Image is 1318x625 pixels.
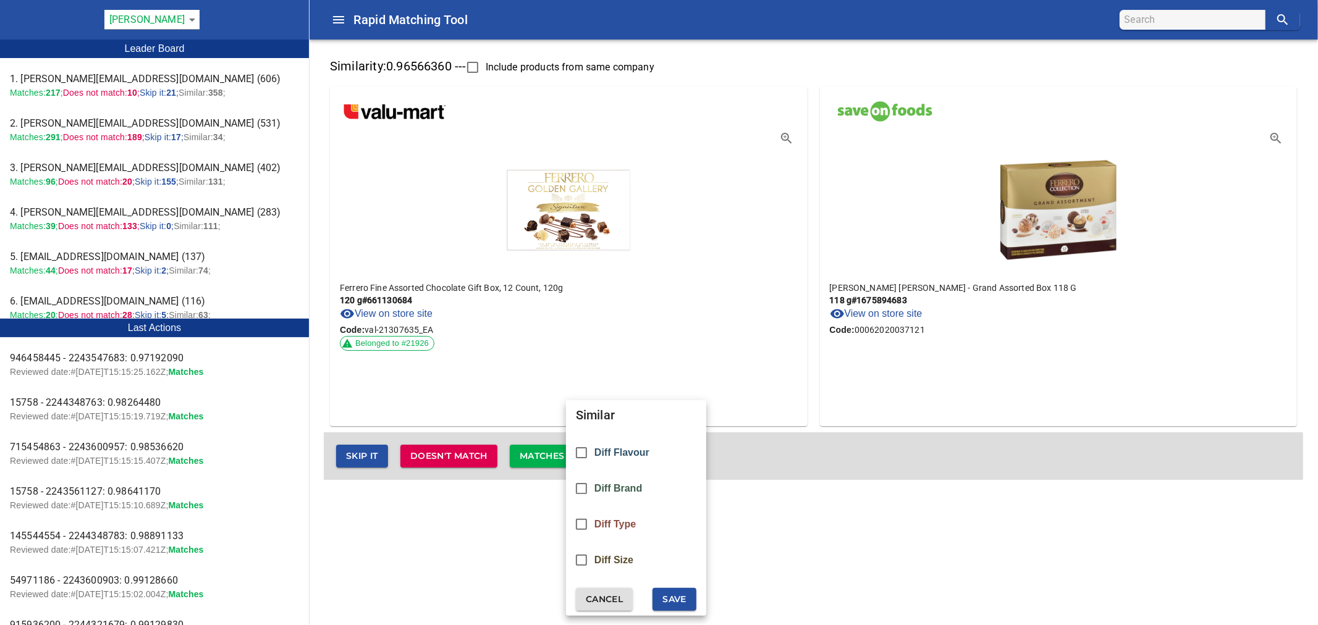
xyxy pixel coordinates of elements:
button: Save [653,588,696,611]
div: Diff Type [566,506,706,542]
span: Diff Size [594,555,633,566]
span: Diff Flavour [594,447,649,458]
span: Diff Brand [594,483,642,494]
span: Save [662,592,686,607]
div: Diff Size [566,542,706,578]
div: Diff Flavour [566,435,706,471]
span: Cancel [586,592,623,607]
button: Cancel [576,588,633,611]
div: Diff Brand [566,471,706,506]
span: Diff Type [594,519,636,530]
h6: Similar [566,400,706,430]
